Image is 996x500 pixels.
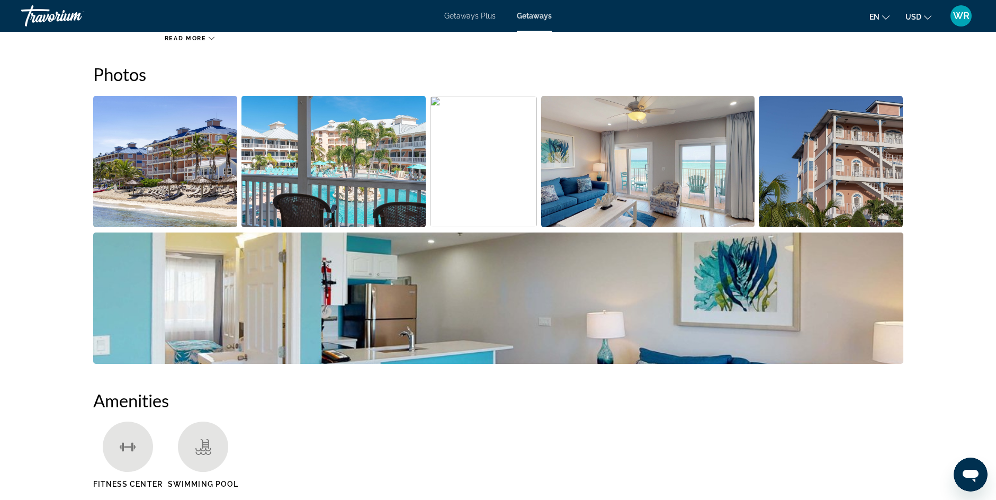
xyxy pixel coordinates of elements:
[444,12,496,20] a: Getaways Plus
[869,13,880,21] span: en
[168,480,238,488] span: Swimming Pool
[93,95,238,228] button: Open full-screen image slider
[541,95,755,228] button: Open full-screen image slider
[869,9,890,24] button: Change language
[93,390,903,411] h2: Amenities
[905,9,931,24] button: Change currency
[430,95,537,228] button: Open full-screen image slider
[947,5,975,27] button: User Menu
[165,34,215,42] button: Read more
[759,95,903,228] button: Open full-screen image slider
[517,12,552,20] a: Getaways
[905,13,921,21] span: USD
[241,95,426,228] button: Open full-screen image slider
[93,64,903,85] h2: Photos
[21,2,127,30] a: Travorium
[165,35,207,42] span: Read more
[953,11,970,21] span: WR
[93,480,163,488] span: Fitness Center
[954,458,988,492] iframe: Button to launch messaging window
[93,232,903,364] button: Open full-screen image slider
